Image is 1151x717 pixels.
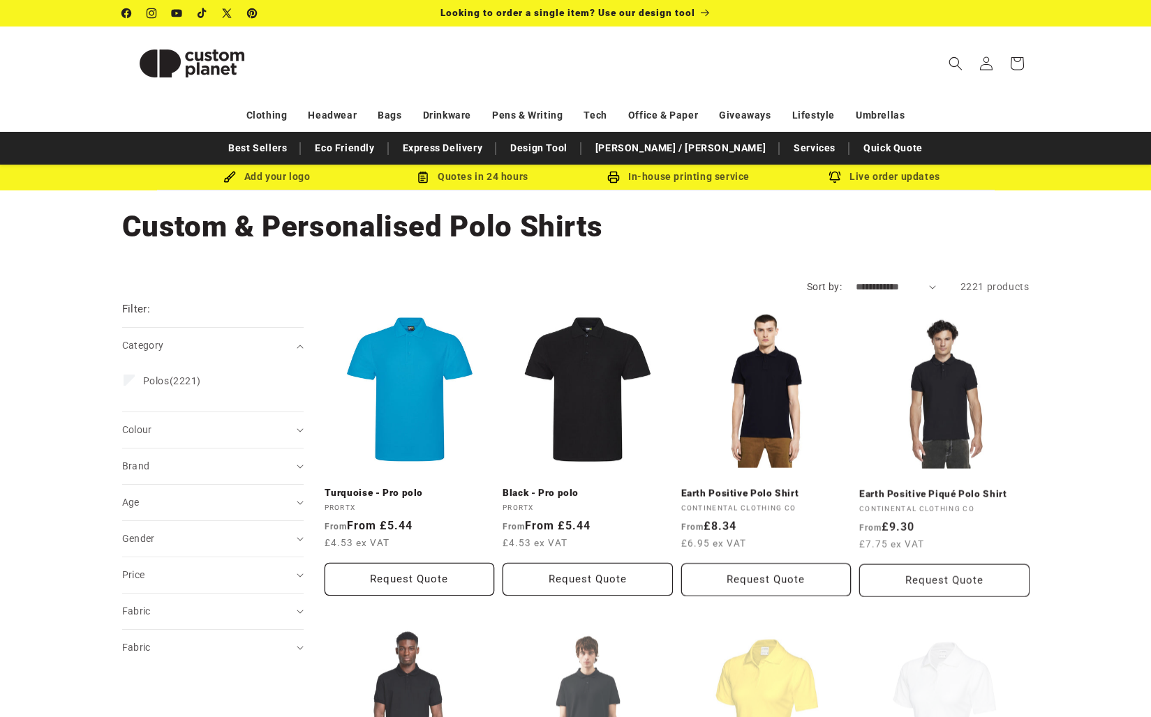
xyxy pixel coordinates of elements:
[782,168,988,186] div: Live order updates
[122,521,304,557] summary: Gender (0 selected)
[143,375,170,386] span: Polos
[122,533,155,544] span: Gender
[503,487,673,499] a: Black - Pro polo
[588,136,773,160] a: [PERSON_NAME] / [PERSON_NAME]
[122,412,304,448] summary: Colour (0 selected)
[503,136,574,160] a: Design Tool
[122,485,304,520] summary: Age (0 selected)
[681,487,852,499] a: Earth Positive Polo Shirt
[628,103,698,128] a: Office & Paper
[221,136,294,160] a: Best Sellers
[122,497,140,508] span: Age
[859,487,1030,499] a: Earth Positive Piqué Polo Shirt
[223,171,236,183] img: Brush Icon
[856,103,905,128] a: Umbrellas
[719,103,771,128] a: Giveaways
[940,48,971,79] summary: Search
[792,103,835,128] a: Lifestyle
[164,168,370,186] div: Add your logo
[246,103,288,128] a: Clothing
[308,103,357,128] a: Headwear
[122,460,150,471] span: Brand
[787,136,842,160] a: Services
[607,171,620,183] img: In-house printing
[325,487,495,499] a: Turquoise - Pro polo
[122,328,304,363] summary: Category (0 selected)
[417,171,429,183] img: Order Updates Icon
[576,168,782,186] div: In-house printing service
[308,136,381,160] a: Eco Friendly
[122,569,145,580] span: Price
[122,301,151,317] h2: Filter:
[122,605,151,617] span: Fabric
[325,563,495,596] button: Request Quote
[960,281,1030,292] span: 2221 products
[856,136,930,160] a: Quick Quote
[122,424,152,435] span: Colour
[122,642,151,653] span: Fabric
[859,563,1030,596] button: Request Quote
[807,281,842,292] label: Sort by:
[370,168,576,186] div: Quotes in 24 hours
[681,563,852,596] button: Request Quote
[396,136,490,160] a: Express Delivery
[378,103,401,128] a: Bags
[122,208,1030,246] h1: Custom & Personalised Polo Shirts
[143,375,202,387] span: (2221)
[122,340,164,351] span: Category
[122,630,304,665] summary: Fabric (0 selected)
[122,32,262,95] img: Custom Planet
[492,103,563,128] a: Pens & Writing
[584,103,607,128] a: Tech
[122,557,304,593] summary: Price
[122,448,304,484] summary: Brand (0 selected)
[829,171,841,183] img: Order updates
[122,594,304,629] summary: Fabric (0 selected)
[440,7,695,18] span: Looking to order a single item? Use our design tool
[117,27,267,100] a: Custom Planet
[503,563,673,596] button: Request Quote
[423,103,471,128] a: Drinkware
